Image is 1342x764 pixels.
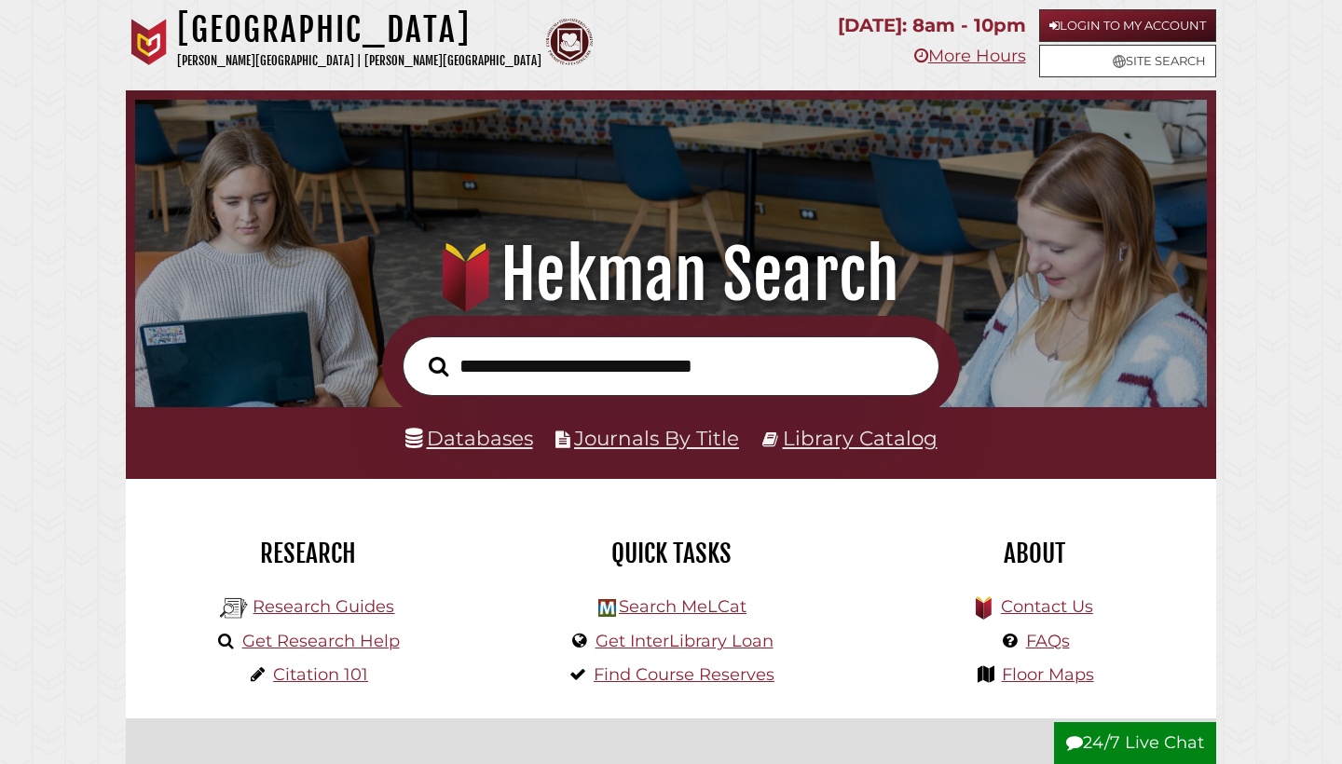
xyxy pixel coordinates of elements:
[177,9,541,50] h1: [GEOGRAPHIC_DATA]
[1039,45,1216,77] a: Site Search
[596,631,774,651] a: Get InterLibrary Loan
[619,596,746,617] a: Search MeLCat
[867,538,1202,569] h2: About
[419,351,458,382] button: Search
[1026,631,1070,651] a: FAQs
[126,19,172,65] img: Calvin University
[253,596,394,617] a: Research Guides
[574,426,739,450] a: Journals By Title
[1001,596,1093,617] a: Contact Us
[1039,9,1216,42] a: Login to My Account
[140,538,475,569] h2: Research
[242,631,400,651] a: Get Research Help
[838,9,1026,42] p: [DATE]: 8am - 10pm
[594,664,774,685] a: Find Course Reserves
[503,538,839,569] h2: Quick Tasks
[783,426,938,450] a: Library Catalog
[405,426,533,450] a: Databases
[273,664,368,685] a: Citation 101
[1002,664,1094,685] a: Floor Maps
[914,46,1026,66] a: More Hours
[546,19,593,65] img: Calvin Theological Seminary
[429,355,448,376] i: Search
[177,50,541,72] p: [PERSON_NAME][GEOGRAPHIC_DATA] | [PERSON_NAME][GEOGRAPHIC_DATA]
[598,599,616,617] img: Hekman Library Logo
[220,594,248,622] img: Hekman Library Logo
[156,234,1187,316] h1: Hekman Search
